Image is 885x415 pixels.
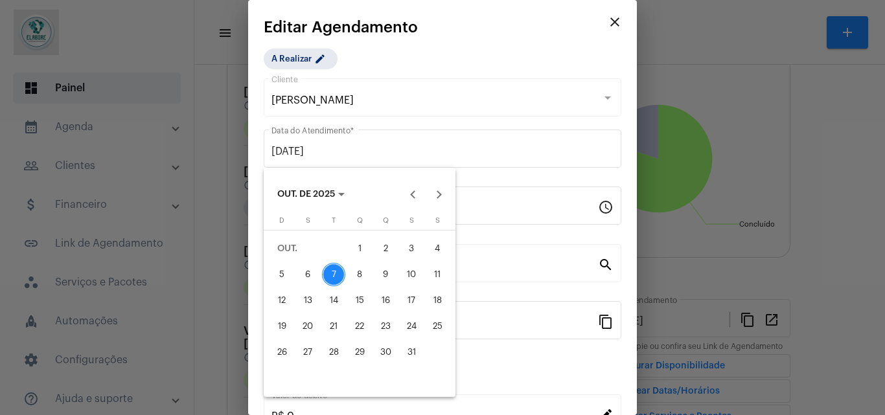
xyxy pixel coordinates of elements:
div: 4 [426,237,449,260]
span: OUT. DE 2025 [277,190,335,199]
button: 30 de outubro de 2025 [373,339,398,365]
div: 22 [348,315,371,338]
div: 21 [322,315,345,338]
button: 4 de outubro de 2025 [424,236,450,262]
div: 27 [296,341,319,364]
span: S [306,217,310,224]
button: 15 de outubro de 2025 [347,287,373,313]
button: 6 de outubro de 2025 [295,262,321,287]
button: 10 de outubro de 2025 [398,262,424,287]
div: 14 [322,289,345,312]
div: 20 [296,315,319,338]
button: 3 de outubro de 2025 [398,236,424,262]
button: 24 de outubro de 2025 [398,313,424,339]
div: 28 [322,341,345,364]
div: 25 [426,315,449,338]
button: 8 de outubro de 2025 [347,262,373,287]
div: 30 [374,341,397,364]
button: 29 de outubro de 2025 [347,339,373,365]
button: 11 de outubro de 2025 [424,262,450,287]
td: OUT. [269,236,347,262]
button: 18 de outubro de 2025 [424,287,450,313]
div: 7 [322,263,345,286]
div: 23 [374,315,397,338]
button: Choose month and year [267,182,355,208]
div: 18 [426,289,449,312]
button: 23 de outubro de 2025 [373,313,398,339]
button: 31 de outubro de 2025 [398,339,424,365]
button: 13 de outubro de 2025 [295,287,321,313]
button: 7 de outubro de 2025 [321,262,347,287]
button: 5 de outubro de 2025 [269,262,295,287]
div: 16 [374,289,397,312]
div: 12 [270,289,293,312]
button: 12 de outubro de 2025 [269,287,295,313]
div: 3 [400,237,423,260]
span: S [409,217,414,224]
div: 5 [270,263,293,286]
div: 9 [374,263,397,286]
div: 31 [400,341,423,364]
div: 15 [348,289,371,312]
span: Q [383,217,389,224]
button: Previous month [400,182,426,208]
div: 10 [400,263,423,286]
div: 8 [348,263,371,286]
button: 2 de outubro de 2025 [373,236,398,262]
div: 17 [400,289,423,312]
button: 27 de outubro de 2025 [295,339,321,365]
button: 1 de outubro de 2025 [347,236,373,262]
span: T [332,217,336,224]
div: 13 [296,289,319,312]
div: 19 [270,315,293,338]
div: 26 [270,341,293,364]
button: 9 de outubro de 2025 [373,262,398,287]
span: D [279,217,284,224]
button: 14 de outubro de 2025 [321,287,347,313]
button: Next month [426,182,452,208]
div: 11 [426,263,449,286]
button: 16 de outubro de 2025 [373,287,398,313]
button: 21 de outubro de 2025 [321,313,347,339]
button: 25 de outubro de 2025 [424,313,450,339]
span: Q [357,217,363,224]
button: 17 de outubro de 2025 [398,287,424,313]
span: S [435,217,440,224]
button: 22 de outubro de 2025 [347,313,373,339]
div: 24 [400,315,423,338]
button: 19 de outubro de 2025 [269,313,295,339]
button: 26 de outubro de 2025 [269,339,295,365]
div: 2 [374,237,397,260]
button: 28 de outubro de 2025 [321,339,347,365]
button: 20 de outubro de 2025 [295,313,321,339]
div: 1 [348,237,371,260]
div: 29 [348,341,371,364]
div: 6 [296,263,319,286]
